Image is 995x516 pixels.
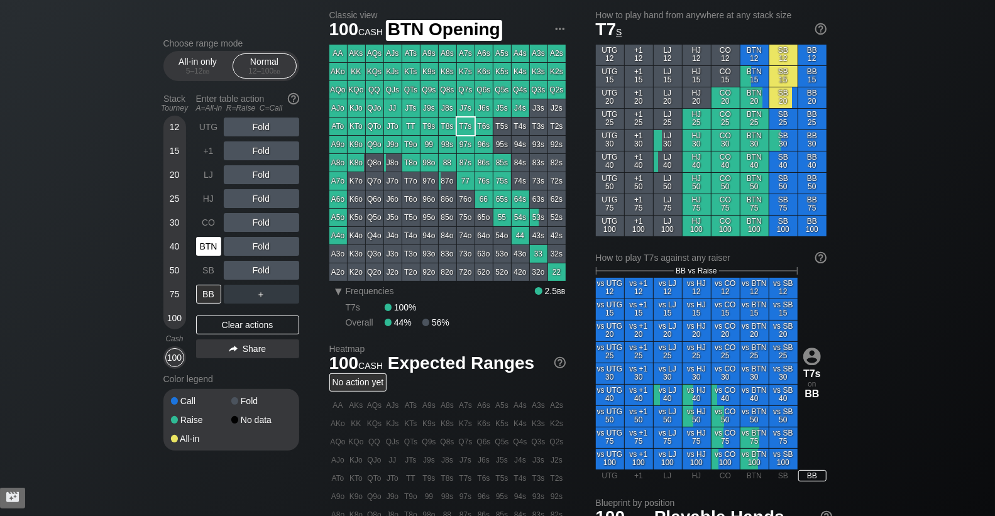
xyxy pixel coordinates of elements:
div: A5o [329,209,347,226]
div: 22 [548,263,566,281]
div: 96s [475,136,493,153]
div: J8s [439,99,456,117]
div: A8s [439,45,456,62]
div: 94s [512,136,529,153]
div: 5 – 12 [172,67,224,75]
div: +1 20 [625,87,653,108]
div: Q8s [439,81,456,99]
div: SB 50 [769,173,798,194]
div: UTG 15 [596,66,624,87]
span: BB vs Raise [676,266,717,275]
div: 42o [512,263,529,281]
div: 75 [165,285,184,304]
div: 25 [165,189,184,208]
div: K8s [439,63,456,80]
div: How to play T7s against any raiser [596,253,827,263]
div: HJ 50 [683,173,711,194]
div: K6o [348,190,365,208]
div: CO 100 [712,216,740,236]
div: QQ [366,81,383,99]
div: CO 50 [712,173,740,194]
div: A3o [329,245,347,263]
div: +1 50 [625,173,653,194]
div: QTs [402,81,420,99]
div: Q3o [366,245,383,263]
div: AA [329,45,347,62]
div: A2s [548,45,566,62]
div: T8s [439,118,456,135]
div: Fold [224,261,299,280]
div: 92o [421,263,438,281]
div: Q2s [548,81,566,99]
div: AQs [366,45,383,62]
div: +1 12 [625,45,653,65]
div: +1 30 [625,130,653,151]
div: LJ 25 [654,109,682,129]
div: 76s [475,172,493,190]
div: LJ 50 [654,173,682,194]
div: 82s [548,154,566,172]
div: Normal [236,54,294,78]
div: K6s [475,63,493,80]
div: Fold [224,189,299,208]
div: 72o [457,263,475,281]
div: +1 15 [625,66,653,87]
div: 100 [165,309,184,327]
div: LJ [196,165,221,184]
div: Q7o [366,172,383,190]
div: UTG 25 [596,109,624,129]
div: QJs [384,81,402,99]
div: T6o [402,190,420,208]
div: 30 [165,213,184,232]
div: BTN 30 [740,130,769,151]
div: CO 25 [712,109,740,129]
div: 97s [457,136,475,153]
img: ellipsis.fd386fe8.svg [553,22,567,36]
div: HJ 25 [683,109,711,129]
div: 44 [512,227,529,244]
div: A4s [512,45,529,62]
div: QTo [366,118,383,135]
div: 72s [548,172,566,190]
h2: Choose range mode [163,38,299,48]
div: KTo [348,118,365,135]
div: AQo [329,81,347,99]
div: 12 – 100 [238,67,291,75]
div: LJ 100 [654,216,682,236]
div: LJ 30 [654,130,682,151]
div: 86o [439,190,456,208]
div: 85o [439,209,456,226]
div: AKo [329,63,347,80]
div: +1 40 [625,151,653,172]
div: CO 12 [712,45,740,65]
div: A2o [329,263,347,281]
div: HJ 12 [683,45,711,65]
div: 88 [439,154,456,172]
div: K4s [512,63,529,80]
div: SB 100 [769,216,798,236]
div: 83s [530,154,547,172]
div: Fold [224,141,299,160]
div: J5o [384,209,402,226]
div: BB 75 [798,194,827,215]
div: SB 12 [769,45,798,65]
div: +1 25 [625,109,653,129]
div: UTG 20 [596,87,624,108]
div: QJo [366,99,383,117]
div: A7s [457,45,475,62]
div: A9s [421,45,438,62]
div: T4o [402,227,420,244]
div: 94o [421,227,438,244]
div: Fold [224,213,299,232]
img: help.32db89a4.svg [814,22,828,36]
div: BB 40 [798,151,827,172]
div: T9o [402,136,420,153]
img: help.32db89a4.svg [553,356,567,370]
div: T3o [402,245,420,263]
img: help.32db89a4.svg [287,92,300,106]
div: A7o [329,172,347,190]
div: J7s [457,99,475,117]
div: T5o [402,209,420,226]
div: HJ 100 [683,216,711,236]
div: Q5s [493,81,511,99]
